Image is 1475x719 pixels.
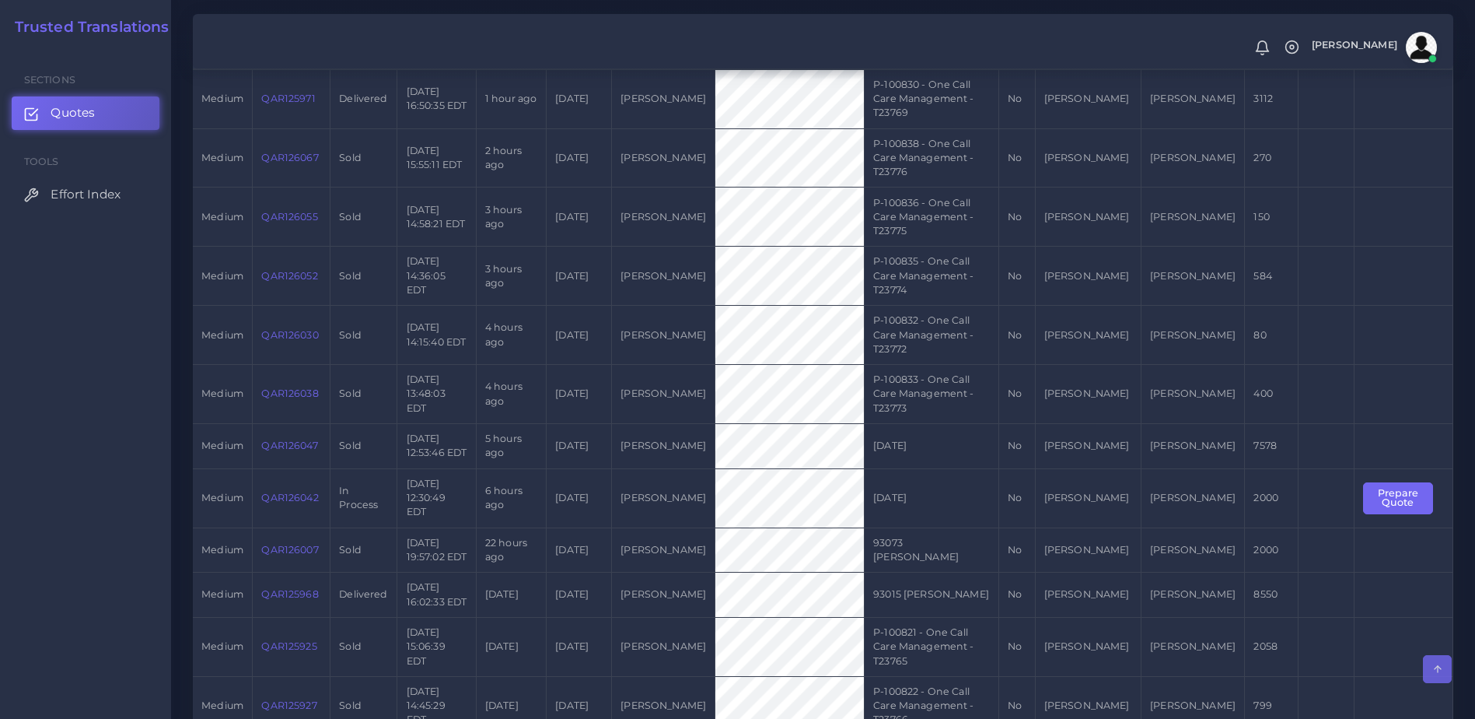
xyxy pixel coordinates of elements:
[397,306,476,365] td: [DATE] 14:15:40 EDT
[261,640,316,652] a: QAR125925
[1245,528,1298,573] td: 2000
[397,188,476,247] td: [DATE] 14:58:21 EDT
[1141,573,1245,618] td: [PERSON_NAME]
[397,128,476,188] td: [DATE] 15:55:11 EDT
[1141,365,1245,424] td: [PERSON_NAME]
[201,270,243,282] span: medium
[201,93,243,104] span: medium
[476,365,546,424] td: 4 hours ago
[547,365,612,424] td: [DATE]
[1141,128,1245,188] td: [PERSON_NAME]
[999,573,1035,618] td: No
[865,617,999,676] td: P-100821 - One Call Care Management - T23765
[1141,306,1245,365] td: [PERSON_NAME]
[201,152,243,163] span: medium
[1406,32,1437,63] img: avatar
[261,492,318,503] a: QAR126042
[330,306,397,365] td: Sold
[201,640,243,652] span: medium
[547,424,612,469] td: [DATE]
[612,306,715,365] td: [PERSON_NAME]
[201,492,243,503] span: medium
[612,128,715,188] td: [PERSON_NAME]
[4,19,170,37] a: Trusted Translations
[261,440,317,451] a: QAR126047
[865,365,999,424] td: P-100833 - One Call Care Management - T23773
[1035,306,1141,365] td: [PERSON_NAME]
[612,424,715,469] td: [PERSON_NAME]
[1141,424,1245,469] td: [PERSON_NAME]
[1035,128,1141,188] td: [PERSON_NAME]
[1035,188,1141,247] td: [PERSON_NAME]
[1245,188,1298,247] td: 150
[865,424,999,469] td: [DATE]
[201,388,243,399] span: medium
[547,247,612,306] td: [DATE]
[1035,424,1141,469] td: [PERSON_NAME]
[865,188,999,247] td: P-100836 - One Call Care Management - T23775
[865,247,999,306] td: P-100835 - One Call Care Management - T23774
[476,247,546,306] td: 3 hours ago
[999,306,1035,365] td: No
[547,468,612,528] td: [DATE]
[476,573,546,618] td: [DATE]
[547,573,612,618] td: [DATE]
[397,528,476,573] td: [DATE] 19:57:02 EDT
[1245,573,1298,618] td: 8550
[1035,468,1141,528] td: [PERSON_NAME]
[547,188,612,247] td: [DATE]
[1245,365,1298,424] td: 400
[261,544,318,556] a: QAR126007
[612,617,715,676] td: [PERSON_NAME]
[397,247,476,306] td: [DATE] 14:36:05 EDT
[547,69,612,128] td: [DATE]
[1141,468,1245,528] td: [PERSON_NAME]
[612,573,715,618] td: [PERSON_NAME]
[12,96,159,129] a: Quotes
[999,528,1035,573] td: No
[1245,617,1298,676] td: 2058
[201,544,243,556] span: medium
[397,69,476,128] td: [DATE] 16:50:35 EDT
[1035,365,1141,424] td: [PERSON_NAME]
[261,388,318,399] a: QAR126038
[261,329,318,341] a: QAR126030
[330,468,397,528] td: In Process
[1141,247,1245,306] td: [PERSON_NAME]
[397,468,476,528] td: [DATE] 12:30:49 EDT
[999,247,1035,306] td: No
[547,528,612,573] td: [DATE]
[1141,617,1245,676] td: [PERSON_NAME]
[330,424,397,469] td: Sold
[865,306,999,365] td: P-100832 - One Call Care Management - T23772
[51,186,121,203] span: Effort Index
[397,573,476,618] td: [DATE] 16:02:33 EDT
[865,69,999,128] td: P-100830 - One Call Care Management - T23769
[999,468,1035,528] td: No
[476,128,546,188] td: 2 hours ago
[612,188,715,247] td: [PERSON_NAME]
[476,617,546,676] td: [DATE]
[330,573,397,618] td: Delivered
[547,617,612,676] td: [DATE]
[476,306,546,365] td: 4 hours ago
[1245,247,1298,306] td: 584
[261,270,317,282] a: QAR126052
[330,69,397,128] td: Delivered
[612,468,715,528] td: [PERSON_NAME]
[612,365,715,424] td: [PERSON_NAME]
[476,188,546,247] td: 3 hours ago
[999,365,1035,424] td: No
[12,178,159,211] a: Effort Index
[51,104,95,121] span: Quotes
[24,156,59,167] span: Tools
[1363,482,1433,514] button: Prepare Quote
[1035,247,1141,306] td: [PERSON_NAME]
[865,573,999,618] td: 93015 [PERSON_NAME]
[1141,528,1245,573] td: [PERSON_NAME]
[1245,306,1298,365] td: 80
[865,468,999,528] td: [DATE]
[201,440,243,451] span: medium
[1363,491,1444,503] a: Prepare Quote
[999,424,1035,469] td: No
